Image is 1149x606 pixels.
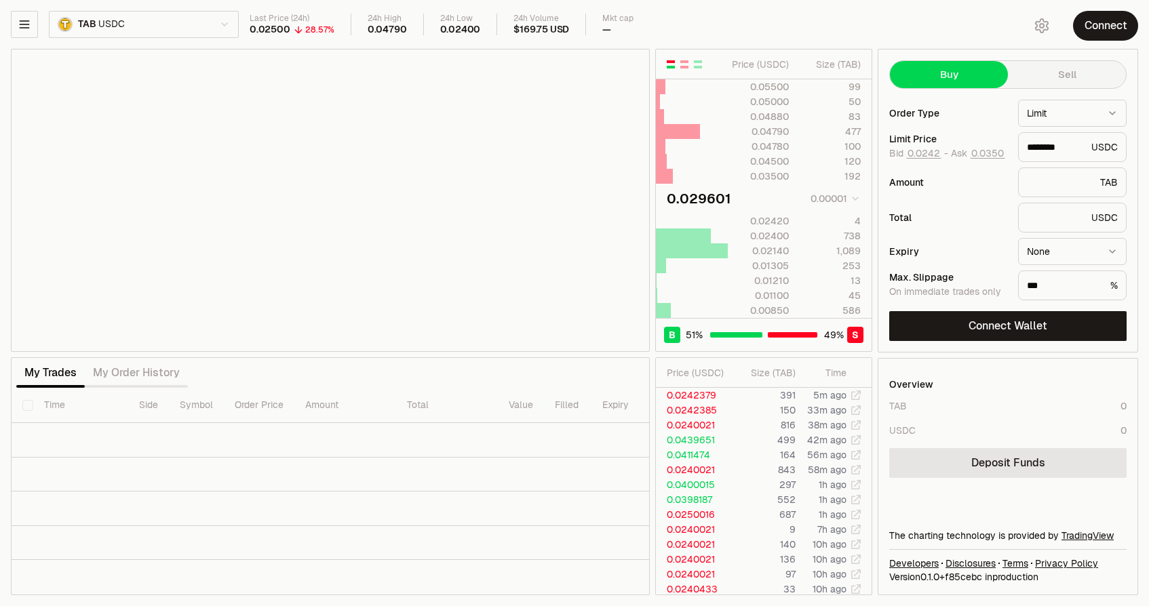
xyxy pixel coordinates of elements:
div: 0 [1121,399,1127,413]
div: Order Type [889,108,1007,118]
td: 9 [733,522,796,537]
td: 0.0240021 [656,522,733,537]
td: 297 [733,477,796,492]
div: 0.04880 [728,110,789,123]
time: 7h ago [817,523,846,536]
time: 10h ago [813,568,846,580]
button: Show Buy and Sell Orders [665,59,676,70]
div: 0.04790 [368,24,407,36]
div: 4 [800,214,861,228]
a: Disclosures [946,557,996,570]
td: 0.0250016 [656,507,733,522]
iframe: Financial Chart [12,49,649,351]
td: 0.0240021 [656,537,733,552]
th: Time [33,388,128,423]
div: 0.02400 [728,229,789,243]
time: 10h ago [813,583,846,595]
button: 0.00001 [806,190,861,207]
time: 1h ago [819,508,846,521]
button: Limit [1018,100,1127,127]
div: Limit Price [889,134,1007,144]
div: 83 [800,110,861,123]
td: 164 [733,447,796,462]
div: Mkt cap [602,14,634,24]
div: — [602,24,611,36]
button: Buy [890,61,1008,88]
time: 56m ago [807,449,846,461]
div: 0.02140 [728,244,789,258]
th: Filled [544,388,591,423]
button: Connect Wallet [889,311,1127,341]
td: 0.0242385 [656,403,733,418]
th: Side [128,388,169,423]
div: 0.03500 [728,169,789,183]
time: 1h ago [819,493,846,506]
div: Overview [889,378,933,391]
td: 687 [733,507,796,522]
span: USDC [98,18,124,31]
td: 0.0400015 [656,477,733,492]
time: 10h ago [813,553,846,565]
th: Order Price [224,388,294,423]
div: USDC [1018,132,1127,162]
div: 477 [800,125,861,138]
button: My Order History [85,359,188,386]
div: 13 [800,274,861,287]
td: 0.0240021 [656,552,733,567]
div: 28.57% [305,24,334,35]
div: 50 [800,95,861,108]
div: 0 [1121,424,1127,437]
th: Amount [294,388,396,423]
td: 499 [733,432,796,447]
button: Show Buy Orders Only [693,59,703,70]
time: 38m ago [808,419,846,431]
div: 0.05500 [728,80,789,94]
div: 0.04780 [728,140,789,153]
div: 1,089 [800,244,861,258]
span: Ask [951,148,1005,160]
td: 150 [733,403,796,418]
div: % [1018,270,1127,300]
span: f85cebcae6d546fd4871cee61bec42ee804b8d6e [945,571,982,583]
div: Version 0.1.0 + in production [889,570,1127,584]
div: Total [889,213,1007,222]
div: 0.02500 [250,24,290,36]
button: Show Sell Orders Only [679,59,690,70]
th: Symbol [169,388,224,423]
button: Connect [1073,11,1138,41]
span: S [852,328,859,342]
th: Value [498,388,544,423]
div: TAB [1018,167,1127,197]
div: Price ( USDC ) [728,58,789,71]
div: Expiry [889,247,1007,256]
td: 0.0240021 [656,567,733,582]
td: 97 [733,567,796,582]
td: 0.0240433 [656,582,733,597]
div: 0.029601 [667,189,731,208]
div: 0.04790 [728,125,789,138]
time: 5m ago [813,389,846,401]
div: Time [807,366,846,380]
div: 0.00850 [728,304,789,317]
td: 33 [733,582,796,597]
div: 0.02400 [440,24,481,36]
time: 1h ago [819,479,846,491]
th: Total [396,388,498,423]
div: 24h Volume [513,14,569,24]
button: Select all [22,400,33,411]
div: Amount [889,178,1007,187]
time: 42m ago [807,434,846,446]
span: TAB [78,18,96,31]
time: 58m ago [808,464,846,476]
td: 0.0240021 [656,462,733,477]
button: 0.0242 [906,148,941,159]
td: 0.0411474 [656,447,733,462]
td: 391 [733,388,796,403]
div: 0.01100 [728,289,789,302]
td: 816 [733,418,796,432]
div: 99 [800,80,861,94]
div: 0.05000 [728,95,789,108]
div: USDC [889,424,916,437]
button: 0.0350 [970,148,1005,159]
button: My Trades [16,359,85,386]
